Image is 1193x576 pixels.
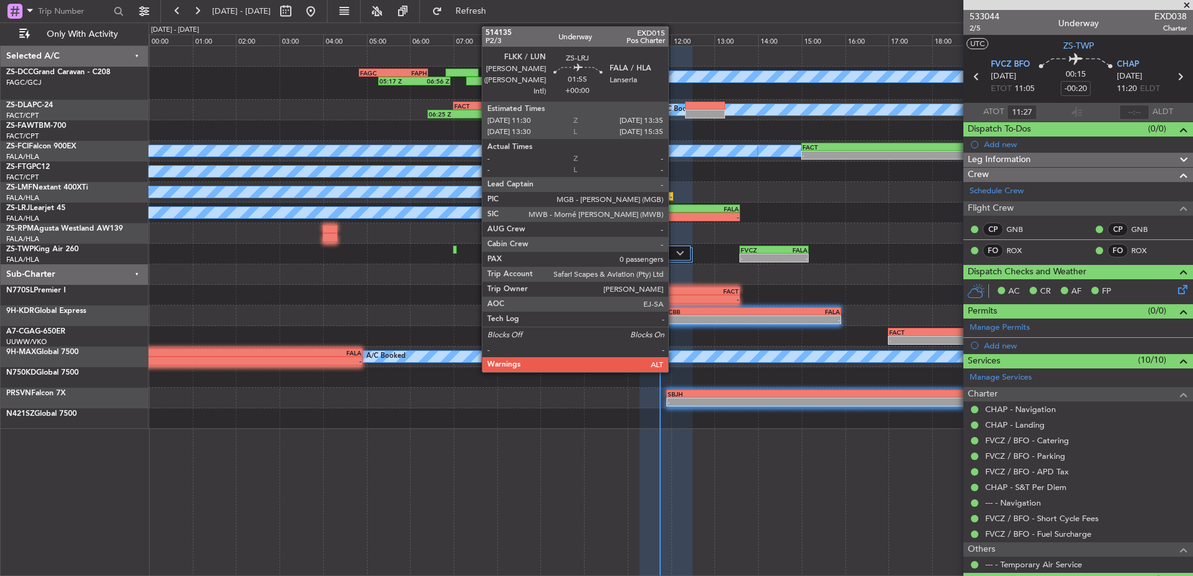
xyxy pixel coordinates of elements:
input: --:-- [1007,105,1037,120]
div: FALA [694,205,739,213]
a: ZS-FCIFalcon 900EX [6,143,76,150]
a: CHAP - S&T Per Diem [985,482,1066,492]
span: ATOT [983,106,1004,118]
div: FYLZ [487,102,520,110]
div: FACT [691,287,739,295]
div: A/C Booked [660,100,699,119]
div: FALA [752,308,840,315]
a: GNB [1006,224,1035,235]
span: Leg Information [968,153,1031,167]
div: 08:04 Z [500,213,552,221]
div: 07:50 Z [490,172,523,180]
span: 11:05 [1015,83,1035,95]
div: - [741,254,774,262]
span: Dispatch To-Dos [968,122,1031,137]
div: - [586,193,672,200]
div: 15:00 [802,34,845,46]
div: FCBB [665,308,752,315]
div: A/C Booked [366,347,406,366]
span: ZS-RPM [6,225,34,233]
div: FALA [774,246,807,254]
div: - [635,110,659,118]
a: FALA/HLA [6,214,39,223]
div: 05:00 [367,34,411,46]
div: CP [1108,223,1128,236]
a: FACT/CPT [6,132,39,141]
span: ETOT [991,83,1011,95]
a: FAGC/GCJ [6,78,41,87]
div: FALA [577,185,663,192]
div: - [694,213,739,221]
span: Services [968,354,1000,368]
div: FAOR [516,246,548,254]
button: Refresh [426,1,501,21]
a: Manage Services [970,372,1032,384]
div: 00:00 [149,34,193,46]
div: FACT [802,143,907,151]
div: FVCZ [547,246,579,254]
div: FALA [154,349,361,357]
div: 09:13 Z [523,77,548,85]
span: ZS-LMF [6,184,32,191]
a: ZS-DLAPC-24 [6,102,53,109]
a: CHAP - Navigation [985,404,1056,415]
a: ZS-FAWTBM-700 [6,122,66,130]
div: 12:00 [671,34,715,46]
div: 13:00 [714,34,758,46]
span: 533044 [970,10,1000,23]
span: 00:15 [1066,69,1086,81]
div: HKJK [907,143,1011,151]
a: Schedule Crew [970,185,1024,198]
a: ZS-LRJLearjet 45 [6,204,66,212]
span: Charter [1154,23,1187,34]
a: --- - Temporary Air Service [985,559,1082,570]
div: FVCZ [741,246,774,254]
div: FACT [844,390,1021,398]
a: N750KDGlobal 7500 [6,369,79,377]
div: - [665,316,752,324]
div: FO [1108,244,1128,257]
span: ZS-DLA [6,102,32,109]
div: FYWB [635,102,659,110]
a: FALA/HLA [6,255,39,264]
a: ROX [1131,245,1159,256]
div: FYLZ [610,102,635,110]
span: Only With Activity [32,30,132,39]
div: 11:00 [628,34,671,46]
span: Crew [968,168,989,182]
span: ELDT [1140,83,1160,95]
a: A7-CGAG-650ER [6,328,66,335]
div: 09:24 Z [523,172,557,180]
a: FALA/HLA [6,193,39,203]
div: 18:00 [932,34,976,46]
a: FVCZ / BFO - Fuel Surcharge [985,529,1091,539]
div: FAGC [524,69,554,77]
div: 16:00 [845,34,889,46]
span: ZS-FCI [6,143,29,150]
button: UTC [967,38,988,49]
div: 10:00 [584,34,628,46]
div: 06:25 Z [429,110,481,118]
span: N770SL [6,287,34,294]
span: ZS-FTG [6,163,32,171]
div: FAGC [360,69,393,77]
div: 07:00 [454,34,497,46]
div: - [643,295,691,303]
div: HTKJ [490,185,577,192]
span: [DATE] [1117,70,1142,83]
div: 10:47 Z [587,254,616,262]
span: ALDT [1152,106,1173,118]
button: Only With Activity [14,24,135,44]
a: FALA/HLA [6,234,39,244]
span: Charter [968,387,998,401]
a: UUWW/VKO [6,337,47,347]
div: 06:56 Z [414,77,449,85]
a: ZS-DCCGrand Caravan - C208 [6,69,110,76]
span: 9H-MAX [6,348,36,356]
div: FAHT [494,69,524,77]
div: FAPH [393,69,426,77]
div: 03:00 [280,34,323,46]
div: [DATE] - [DATE] [151,25,199,36]
a: FVCZ / BFO - Parking [985,451,1065,461]
a: FACT/CPT [6,111,39,120]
